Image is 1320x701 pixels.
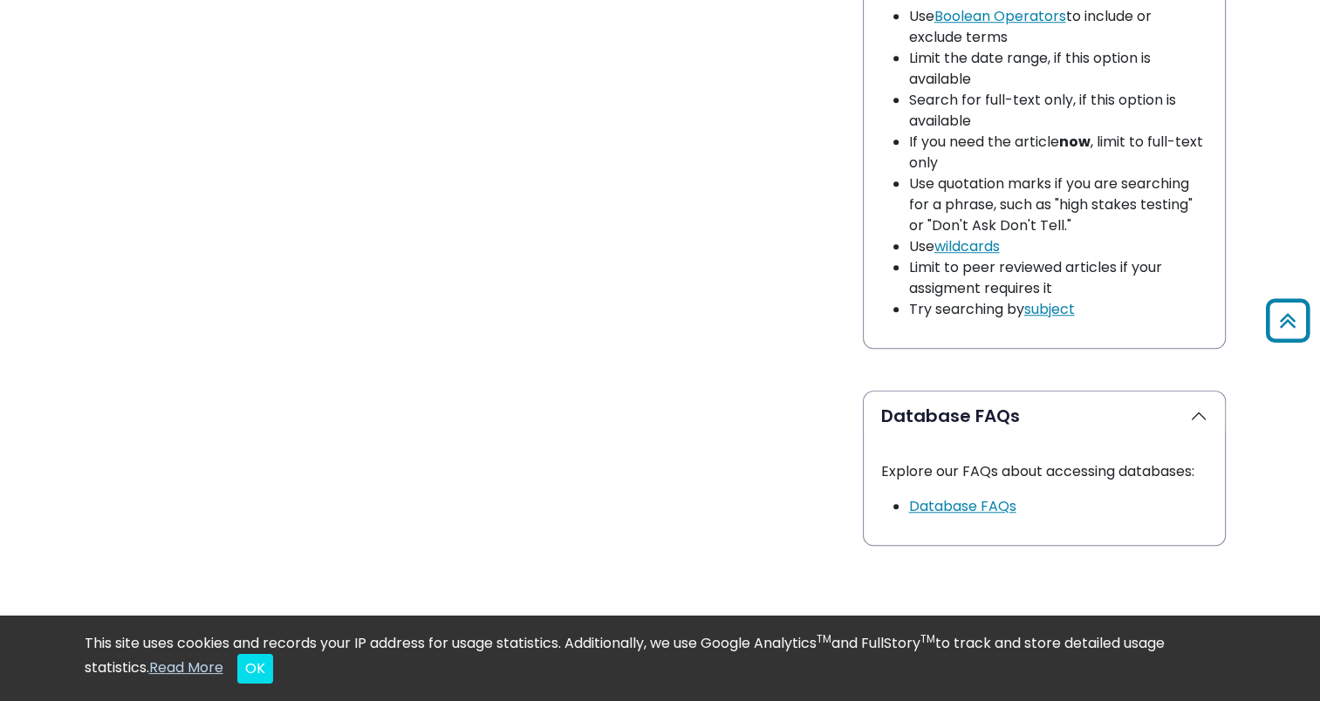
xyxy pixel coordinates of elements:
a: subject [1024,299,1075,319]
a: wildcards [934,236,1000,256]
li: If you need the article , limit to full-text only [909,132,1207,174]
strong: now [1059,132,1091,152]
li: Use to include or exclude terms [909,6,1207,48]
button: Database FAQs [864,391,1225,440]
p: Explore our FAQs about accessing databases: [881,461,1207,482]
li: Use [909,236,1207,257]
li: Try searching by [909,299,1207,320]
button: Close [237,654,273,684]
li: Limit to peer reviewed articles if your assigment requires it [909,257,1207,299]
li: Search for full-text only, if this option is available [909,90,1207,132]
a: Link opens in new window [909,496,1016,516]
li: Use quotation marks if you are searching for a phrase, such as "high stakes testing" or "Don't As... [909,174,1207,236]
a: Read More [149,657,223,677]
a: Back to Top [1260,307,1316,336]
li: Limit the date range, if this option is available [909,48,1207,90]
sup: TM [920,631,935,646]
div: This site uses cookies and records your IP address for usage statistics. Additionally, we use Goo... [85,633,1236,684]
sup: TM [817,631,831,646]
a: Boolean Operators [934,6,1066,26]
